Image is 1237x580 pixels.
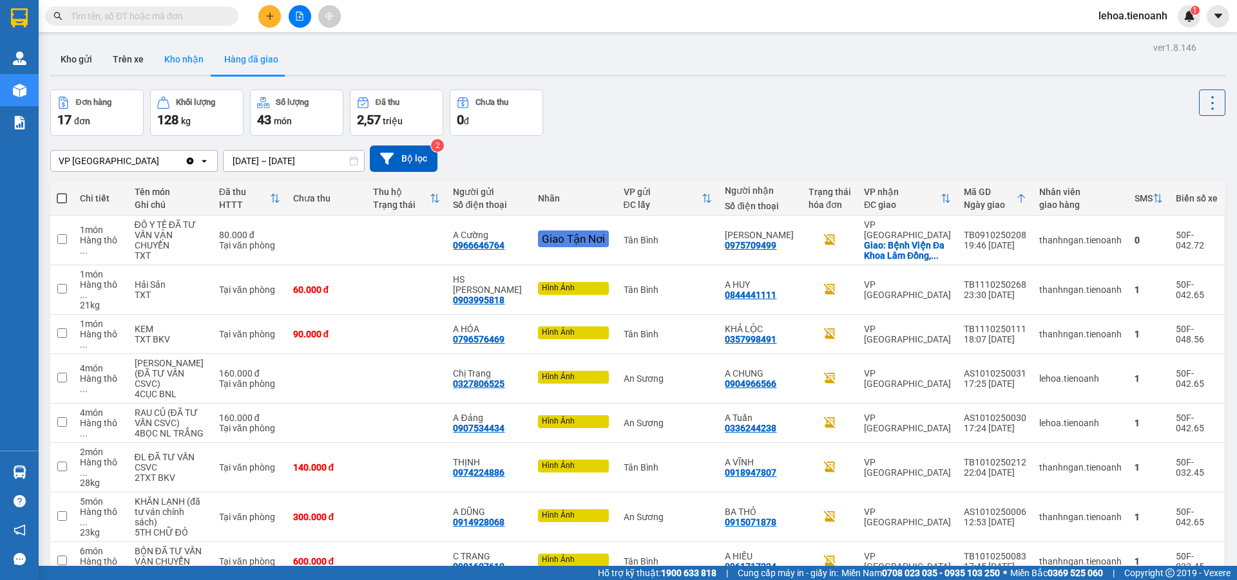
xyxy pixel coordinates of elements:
[1010,566,1103,580] span: Miền Bắc
[367,182,446,216] th: Toggle SortBy
[725,290,776,300] div: 0844441111
[624,187,702,197] div: VP gửi
[74,116,90,126] span: đơn
[80,373,122,394] div: Hàng thông thường
[431,139,444,152] sup: 2
[809,187,851,197] div: Trạng thái
[864,368,951,389] div: VP [GEOGRAPHIC_DATA]
[219,556,280,566] div: Tại văn phòng
[538,371,609,384] div: Hình Ảnh
[964,379,1026,389] div: 17:25 [DATE]
[135,428,206,438] div: 4BỌC NL TRẮNG
[219,379,280,389] div: Tại văn phòng
[1135,329,1163,339] div: 1
[80,384,88,394] span: ...
[453,295,504,305] div: 0903995818
[964,507,1026,517] div: AS1010250006
[325,12,334,21] span: aim
[80,245,88,256] span: ...
[265,12,274,21] span: plus
[219,240,280,250] div: Tại văn phòng
[176,98,215,107] div: Khối lượng
[50,89,144,136] button: Đơn hàng17đơn
[457,112,464,127] span: 0
[80,225,122,235] div: 1 món
[661,568,716,578] strong: 1900 633 818
[370,145,437,172] button: Bộ lọc
[13,116,26,129] img: solution-icon
[102,44,154,75] button: Trên xe
[135,250,206,261] div: TXT
[624,329,713,339] div: Tân Bình
[1176,230,1218,250] div: 50F-042.72
[538,230,609,247] div: Giao Tận Nơi
[258,5,281,28] button: plus
[213,182,287,216] th: Toggle SortBy
[964,324,1026,334] div: TB1110250111
[624,285,713,295] div: Tân Bình
[250,89,343,136] button: Số lượng43món
[538,282,609,295] div: Hình Ảnh
[453,413,524,423] div: A Đảng
[538,554,609,566] div: Hình Ảnh
[809,200,851,210] div: hóa đơn
[538,415,609,428] div: Hình Ảnh
[1176,279,1218,300] div: 50F-042.65
[964,368,1026,379] div: AS1010250031
[964,517,1026,527] div: 12:53 [DATE]
[13,51,26,65] img: warehouse-icon
[1048,568,1103,578] strong: 0369 525 060
[964,334,1026,344] div: 18:07 [DATE]
[1176,193,1218,203] div: Biển số xe
[725,551,795,561] div: A HIẾU
[13,84,26,97] img: warehouse-icon
[1039,187,1122,197] div: Nhân viên
[59,154,159,167] div: VP [GEOGRAPHIC_DATA]
[135,546,206,566] div: BỒN ĐÃ TƯ VẤN VẬN CHUYỂN
[57,112,72,127] span: 17
[453,551,524,561] div: C TRANG
[357,112,381,127] span: 2,57
[964,413,1026,423] div: AS1010250030
[80,193,122,203] div: Chi tiết
[80,290,88,300] span: ...
[1039,556,1122,566] div: thanhngan.tienoanh
[538,193,611,203] div: Nhãn
[964,279,1026,290] div: TB1110250268
[80,279,122,300] div: Hàng thông thường
[219,329,280,339] div: Tại văn phòng
[289,5,311,28] button: file-add
[1165,568,1175,577] span: copyright
[617,182,719,216] th: Toggle SortBy
[864,240,951,261] div: Giao: Bệnh Viện Đa Khoa Lâm Đồng, 1 Đường Phạm Ngọc Thạch, Phường 6, Thành phố Đà Lạt, Lâm Đồng
[453,507,524,517] div: A DŨNG
[864,457,951,478] div: VP [GEOGRAPHIC_DATA]
[1135,556,1163,566] div: 1
[1039,418,1122,428] div: lehoa.tienoanh
[135,358,206,389] div: RAU(ĐÃ TƯ VẤN CSVC)
[725,185,795,196] div: Người nhận
[450,89,543,136] button: Chưa thu0đ
[14,495,26,507] span: question-circle
[1039,462,1122,472] div: thanhngan.tienoanh
[538,326,609,339] div: Hình Ảnh
[1176,413,1218,433] div: 50F-042.65
[453,334,504,344] div: 0796576469
[376,98,399,107] div: Đã thu
[135,527,206,538] div: 5TH CHỮ ĐỎ
[725,507,795,517] div: BA THỎ
[725,379,776,389] div: 0904966566
[276,98,309,107] div: Số lượng
[464,116,469,126] span: đ
[1176,457,1218,478] div: 50F-032.45
[453,324,524,334] div: A HÓA
[841,566,1000,580] span: Miền Nam
[80,496,122,507] div: 5 món
[135,496,206,527] div: KHĂN LẠNH (đã tư ván chính sách)
[738,566,838,580] span: Cung cấp máy in - giấy in:
[453,457,524,467] div: THỊNH
[725,240,776,250] div: 0975709499
[80,517,88,527] span: ...
[1113,566,1115,580] span: |
[453,517,504,527] div: 0914928068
